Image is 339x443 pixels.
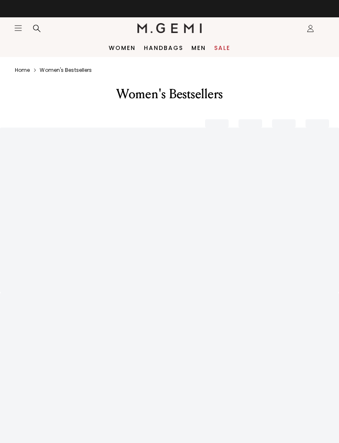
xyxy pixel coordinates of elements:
div: Women's Bestsellers [25,86,314,102]
img: M.Gemi [137,23,202,33]
a: Sale [214,45,230,51]
a: Women's bestsellers [40,67,92,73]
a: Men [191,45,206,51]
a: Women [109,45,136,51]
a: Home [15,67,30,73]
a: Handbags [144,45,183,51]
button: Open site menu [14,24,22,32]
